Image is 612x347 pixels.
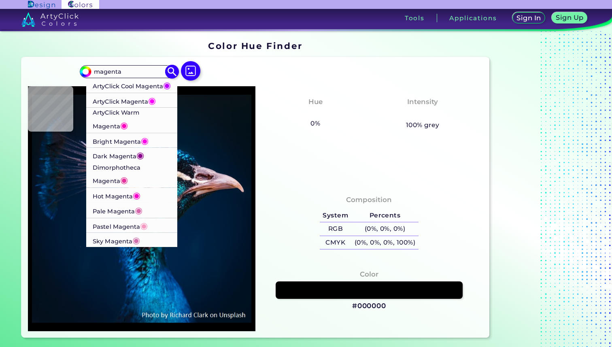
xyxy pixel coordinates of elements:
[351,209,419,222] h5: Percents
[320,222,351,236] h5: RGB
[208,40,302,52] h1: Color Hue Finder
[32,90,251,328] img: img_pavlin.jpg
[449,15,497,21] h3: Applications
[352,301,386,311] h3: #000000
[351,222,419,236] h5: (0%, 0%, 0%)
[93,218,148,233] p: Pastel Magenta
[93,233,140,248] p: Sky Magenta
[308,96,323,108] h4: Hue
[407,96,438,108] h4: Intensity
[320,236,351,249] h5: CMYK
[514,13,544,23] a: Sign In
[360,268,378,280] h4: Color
[93,188,140,203] p: Hot Magenta
[149,95,156,105] span: ◉
[181,61,200,81] img: icon picture
[28,1,55,9] img: ArtyClick Design logo
[120,175,128,185] span: ◉
[302,109,329,119] h3: None
[346,194,392,206] h4: Composition
[557,15,582,21] h5: Sign Up
[93,108,171,133] p: ArtyClick Warm Magenta
[21,12,79,27] img: logo_artyclick_colors_white.svg
[405,15,425,21] h3: Tools
[140,220,148,230] span: ◉
[93,163,171,188] p: Dimorphotheca Magenta
[93,148,144,163] p: Dark Magenta
[409,109,436,119] h3: None
[93,203,142,218] p: Pale Magenta
[141,135,149,145] span: ◉
[135,205,142,215] span: ◉
[136,150,144,160] span: ◉
[93,93,156,108] p: ArtyClick Magenta
[91,66,166,77] input: type color..
[351,236,419,249] h5: (0%, 0%, 0%, 100%)
[308,118,323,129] h5: 0%
[406,120,440,130] h5: 100% grey
[165,64,179,79] img: icon search
[133,190,140,200] span: ◉
[93,133,149,148] p: Bright Magenta
[93,78,171,93] p: ArtyClick Cool Magenta
[132,235,140,245] span: ◉
[554,13,586,23] a: Sign Up
[320,209,351,222] h5: System
[518,15,540,21] h5: Sign In
[163,80,171,90] span: ◉
[120,120,128,130] span: ◉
